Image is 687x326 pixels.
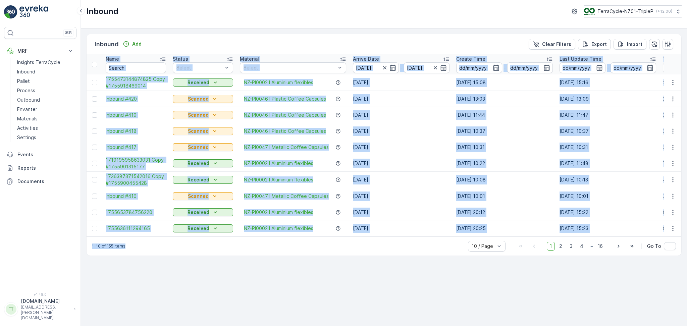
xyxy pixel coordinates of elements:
[244,79,313,86] a: NZ-PI0002 I Aluminium flexibles
[529,39,575,50] button: Clear Filters
[453,139,556,155] td: [DATE] 10:31
[453,155,556,172] td: [DATE] 10:22
[560,62,605,73] input: dd/mm/yyyy
[92,243,125,249] p: 1-10 of 155 items
[106,157,166,170] a: 1719195958633031 Copy #1755901315177
[92,128,97,134] div: Toggle Row Selected
[504,64,506,72] p: -
[614,39,646,50] button: Import
[244,144,329,151] a: NZ-PI0047 I Metallic Coffee Capsules
[453,107,556,123] td: [DATE] 11:44
[95,40,119,49] p: Inbound
[173,95,233,103] button: Scanned
[350,139,453,155] td: [DATE]
[188,193,209,200] p: Scanned
[556,123,659,139] td: [DATE] 10:37
[14,67,76,76] a: Inbound
[453,188,556,204] td: [DATE] 10:01
[14,133,76,142] a: Settings
[453,204,556,220] td: [DATE] 20:12
[453,91,556,107] td: [DATE] 13:03
[607,64,609,72] p: -
[14,123,76,133] a: Activities
[350,74,453,91] td: [DATE]
[188,128,209,134] p: Scanned
[14,114,76,123] a: Materials
[188,79,209,86] p: Received
[556,242,565,251] span: 2
[173,111,233,119] button: Scanned
[173,56,188,62] p: Status
[14,95,76,105] a: Outbound
[106,128,166,134] a: Inbound #418
[547,242,555,251] span: 1
[106,112,166,118] a: Inbound #419
[188,209,209,216] p: Received
[92,80,97,85] div: Toggle Row Selected
[86,6,118,17] p: Inbound
[350,188,453,204] td: [DATE]
[244,176,313,183] a: NZ-PI0002 I Aluminium flexibles
[106,56,119,62] p: Name
[173,192,233,200] button: Scanned
[106,225,166,232] a: 1755636111294165
[120,40,144,48] button: Add
[92,112,97,118] div: Toggle Row Selected
[173,78,233,87] button: Received
[567,242,576,251] span: 3
[244,225,313,232] a: NZ-PI0002 I Aluminium flexibles
[244,209,313,216] a: NZ-PI0002 I Aluminium flexibles
[106,76,166,89] span: 1755473144874825 Copy #1755918469014
[556,74,659,91] td: [DATE] 15:16
[560,56,601,62] p: Last Update Time
[595,242,606,251] span: 16
[17,151,74,158] p: Events
[188,225,209,232] p: Received
[350,172,453,188] td: [DATE]
[350,107,453,123] td: [DATE]
[244,64,336,71] p: Select
[173,224,233,232] button: Received
[350,220,453,236] td: [DATE]
[4,161,76,175] a: Reports
[584,5,682,17] button: TerraCycle-NZ01-TripleP(+12:00)
[353,62,399,73] input: dd/mm/yyyy
[556,188,659,204] td: [DATE] 10:01
[173,127,233,135] button: Scanned
[556,172,659,188] td: [DATE] 10:13
[106,96,166,102] a: Inbound #420
[350,204,453,220] td: [DATE]
[106,209,166,216] a: 1755653784756220
[456,62,502,73] input: dd/mm/yyyy
[6,304,16,315] div: TT
[92,226,97,231] div: Toggle Row Selected
[453,172,556,188] td: [DATE] 10:08
[507,62,553,73] input: dd/mm/yyyy
[589,242,593,251] p: ...
[17,106,37,113] p: Envanter
[173,176,233,184] button: Received
[106,144,166,151] a: Inbound #417
[14,86,76,95] a: Process
[350,91,453,107] td: [DATE]
[244,193,329,200] span: NZ-PI0047 I Metallic Coffee Capsules
[597,8,653,15] p: TerraCycle-NZ01-TripleP
[556,107,659,123] td: [DATE] 11:47
[19,5,48,19] img: logo_light-DOdMpM7g.png
[627,41,642,48] p: Import
[92,210,97,215] div: Toggle Row Selected
[244,112,326,118] a: NZ-PI0046 I Plastic Coffee Capsules
[17,78,30,85] p: Pallet
[106,62,166,73] input: Search
[4,148,76,161] a: Events
[17,134,36,141] p: Settings
[17,68,35,75] p: Inbound
[173,159,233,167] button: Received
[92,96,97,102] div: Toggle Row Selected
[14,76,76,86] a: Pallet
